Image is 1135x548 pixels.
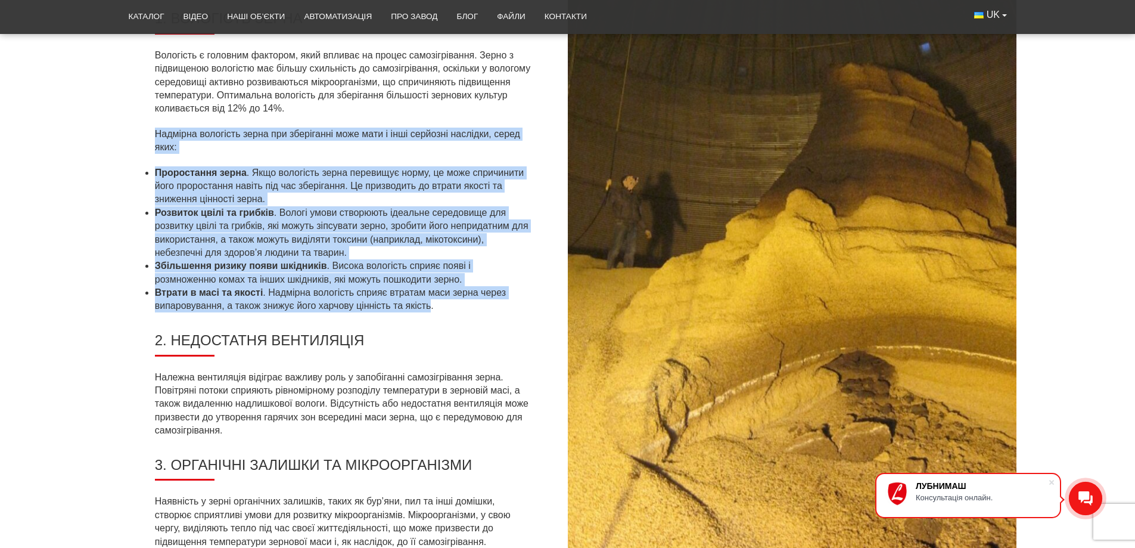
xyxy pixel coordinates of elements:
[916,493,1048,502] div: Консультація онлайн.
[155,49,532,116] p: Вологість є головним фактором, який впливає на процес самозігрівання. Зерно з підвищеною вологіст...
[155,208,274,218] strong: Розвиток цвілі та грибків
[381,4,447,30] a: Про завод
[535,4,596,30] a: Контакти
[155,259,532,286] li: . Висока вологість сприяє появі і розмноженню комах та інших шкідників, які можуть пошкодити зерно.
[119,4,174,30] a: Каталог
[155,371,532,438] p: Належна вентиляція відіграє важливу роль у запобіганні самозігрівання зерна. Повітряні потоки спр...
[916,481,1048,491] div: ЛУБНИМАШ
[155,166,532,206] li: . Якщо вологість зерна перевищує норму, це може спричинити його проростання навіть під час зберіг...
[155,457,532,481] h3: 3. Органічні залишки та мікроорганізми
[155,332,532,357] h3: 2. Недостатня вентиляція
[155,287,263,298] strong: Втрати в масі та якості
[155,206,532,260] li: . Вологі умови створюють ідеальне середовище для розвитку цвілі та грибків, які можуть зіпсувати ...
[155,128,532,154] p: Надмірна вологість зерна при зберіганні може мати і інші серйозні наслідки, серед яких:
[155,168,247,178] strong: Проростання зерна
[294,4,381,30] a: Автоматизація
[987,8,1000,21] span: UK
[487,4,535,30] a: Файли
[155,261,327,271] strong: Збільшення ризику появи шкідників
[447,4,487,30] a: Блог
[174,4,218,30] a: Відео
[974,12,984,18] img: Українська
[155,286,532,313] li: . Надмірна вологість сприяє втратам маси зерна через випаровування, а також знижує його харчову ц...
[217,4,294,30] a: Наші об’єкти
[965,4,1016,26] button: UK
